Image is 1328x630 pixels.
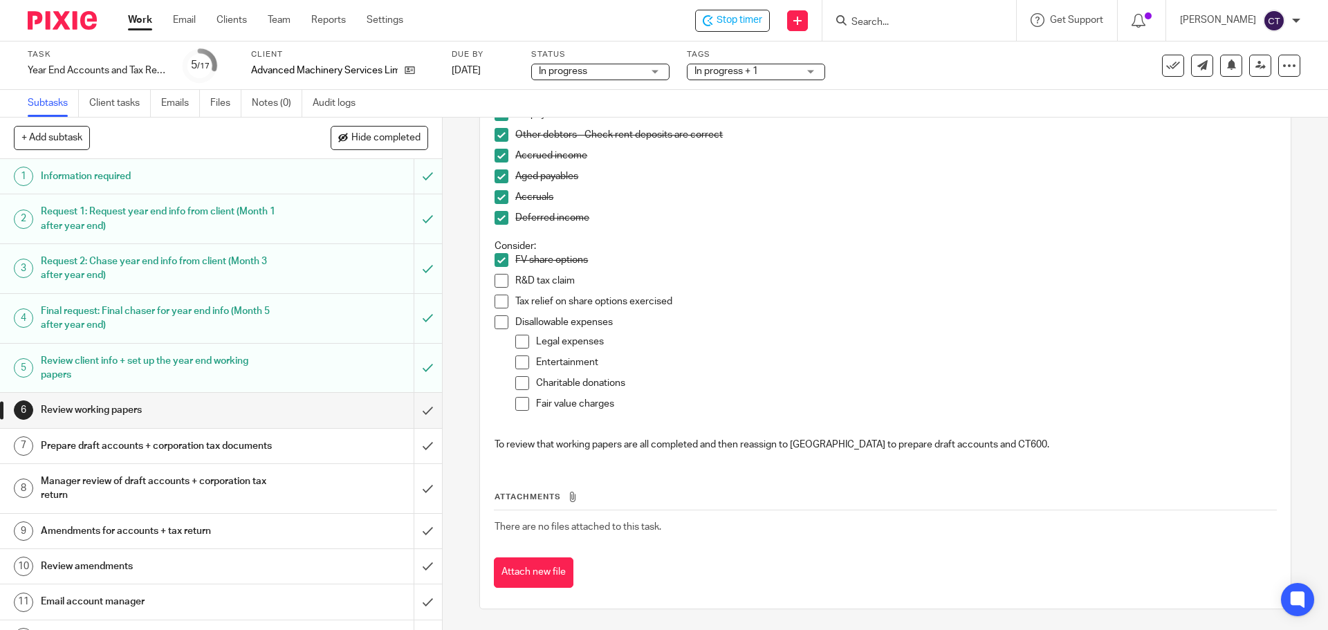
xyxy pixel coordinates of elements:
[495,522,661,532] span: There are no files attached to this task.
[41,591,280,612] h1: Email account manager
[14,479,33,498] div: 8
[687,49,825,60] label: Tags
[1050,15,1103,25] span: Get Support
[515,190,1275,204] p: Accruals
[14,400,33,420] div: 6
[197,62,210,70] small: /17
[495,438,1275,452] p: To review that working papers are all completed and then reassign to [GEOGRAPHIC_DATA] to prepare...
[531,49,670,60] label: Status
[515,211,1275,225] p: Deferred income
[367,13,403,27] a: Settings
[28,64,166,77] div: Year End Accounts and Tax Return
[694,66,758,76] span: In progress + 1
[695,10,770,32] div: Advanced Machinery Services Limited - Year End Accounts and Tax Return
[452,66,481,75] span: [DATE]
[515,149,1275,163] p: Accrued income
[14,521,33,541] div: 9
[14,436,33,456] div: 7
[14,259,33,278] div: 3
[494,557,573,589] button: Attach new file
[311,13,346,27] a: Reports
[14,167,33,186] div: 1
[515,128,1275,142] p: Other debtors - Check rent deposits are correct
[515,253,1275,267] p: FV share options
[313,90,366,117] a: Audit logs
[14,126,90,149] button: + Add subtask
[41,471,280,506] h1: Manager review of draft accounts + corporation tax return
[41,251,280,286] h1: Request 2: Chase year end info from client (Month 3 after year end)
[41,556,280,577] h1: Review amendments
[268,13,290,27] a: Team
[515,295,1275,308] p: Tax relief on share options exercised
[89,90,151,117] a: Client tasks
[14,308,33,328] div: 4
[515,274,1275,288] p: R&D tax claim
[515,315,1275,329] p: Disallowable expenses
[515,169,1275,183] p: Aged payables
[539,66,587,76] span: In progress
[14,557,33,576] div: 10
[41,436,280,456] h1: Prepare draft accounts + corporation tax documents
[210,90,241,117] a: Files
[161,90,200,117] a: Emails
[717,13,762,28] span: Stop timer
[252,90,302,117] a: Notes (0)
[41,351,280,386] h1: Review client info + set up the year end working papers
[1180,13,1256,27] p: [PERSON_NAME]
[536,355,1275,369] p: Entertainment
[173,13,196,27] a: Email
[41,521,280,541] h1: Amendments for accounts + tax return
[28,90,79,117] a: Subtasks
[331,126,428,149] button: Hide completed
[216,13,247,27] a: Clients
[128,13,152,27] a: Work
[41,301,280,336] h1: Final request: Final chaser for year end info (Month 5 after year end)
[850,17,975,29] input: Search
[251,64,398,77] p: Advanced Machinery Services Limited
[452,49,514,60] label: Due by
[41,166,280,187] h1: Information required
[14,358,33,378] div: 5
[14,593,33,612] div: 11
[41,201,280,237] h1: Request 1: Request year end info from client (Month 1 after year end)
[495,239,1275,253] p: Consider:
[41,400,280,420] h1: Review working papers
[351,133,421,144] span: Hide completed
[536,376,1275,390] p: Charitable donations
[14,210,33,229] div: 2
[495,493,561,501] span: Attachments
[251,49,434,60] label: Client
[1263,10,1285,32] img: svg%3E
[28,49,166,60] label: Task
[191,57,210,73] div: 5
[536,397,1275,411] p: Fair value charges
[536,335,1275,349] p: Legal expenses
[28,11,97,30] img: Pixie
